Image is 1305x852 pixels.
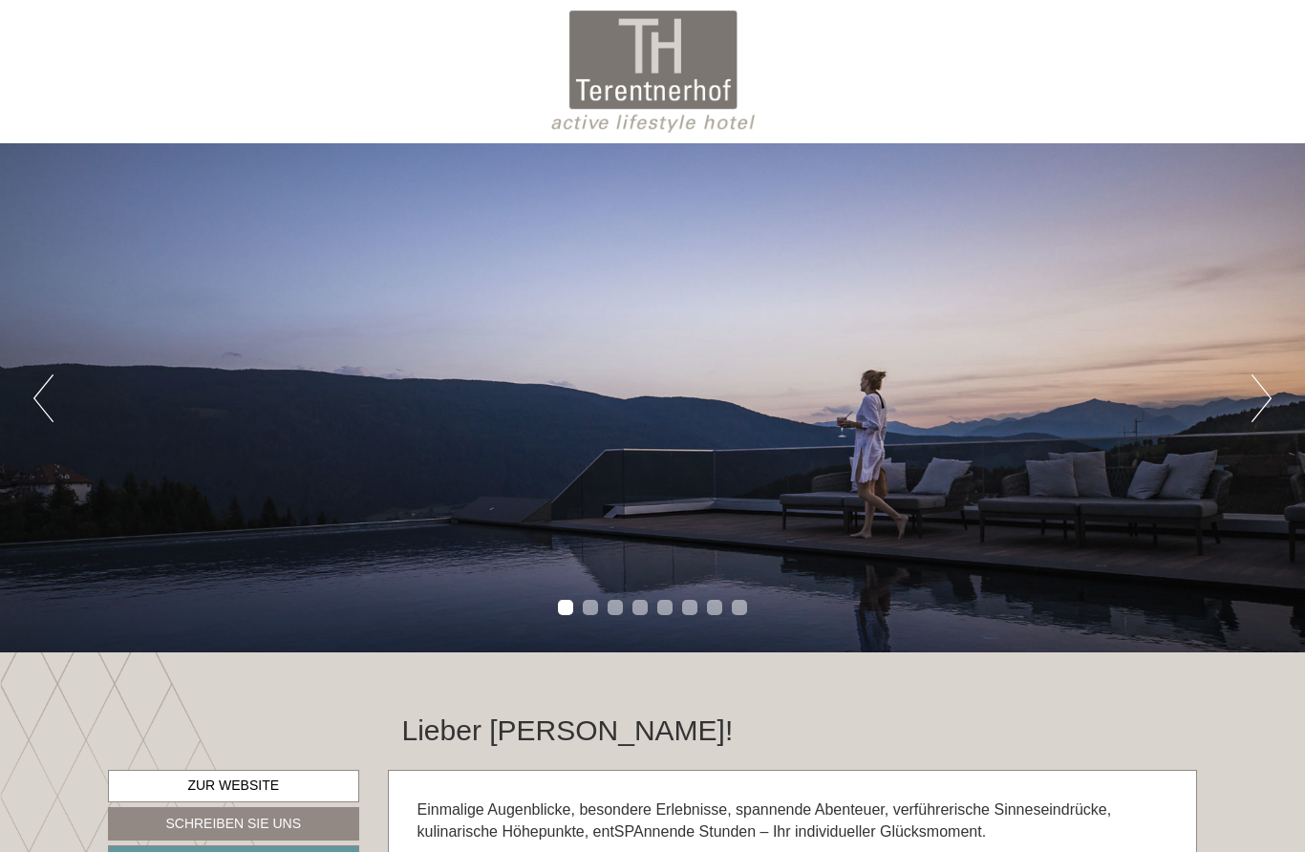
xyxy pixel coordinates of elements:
a: Zur Website [108,770,359,802]
h1: Lieber [PERSON_NAME]! [402,714,734,746]
p: Einmalige Augenblicke, besondere Erlebnisse, spannende Abenteuer, verführerische Sinneseindrücke,... [417,799,1168,843]
button: Next [1252,374,1272,422]
button: Previous [33,374,53,422]
a: Schreiben Sie uns [108,807,359,841]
